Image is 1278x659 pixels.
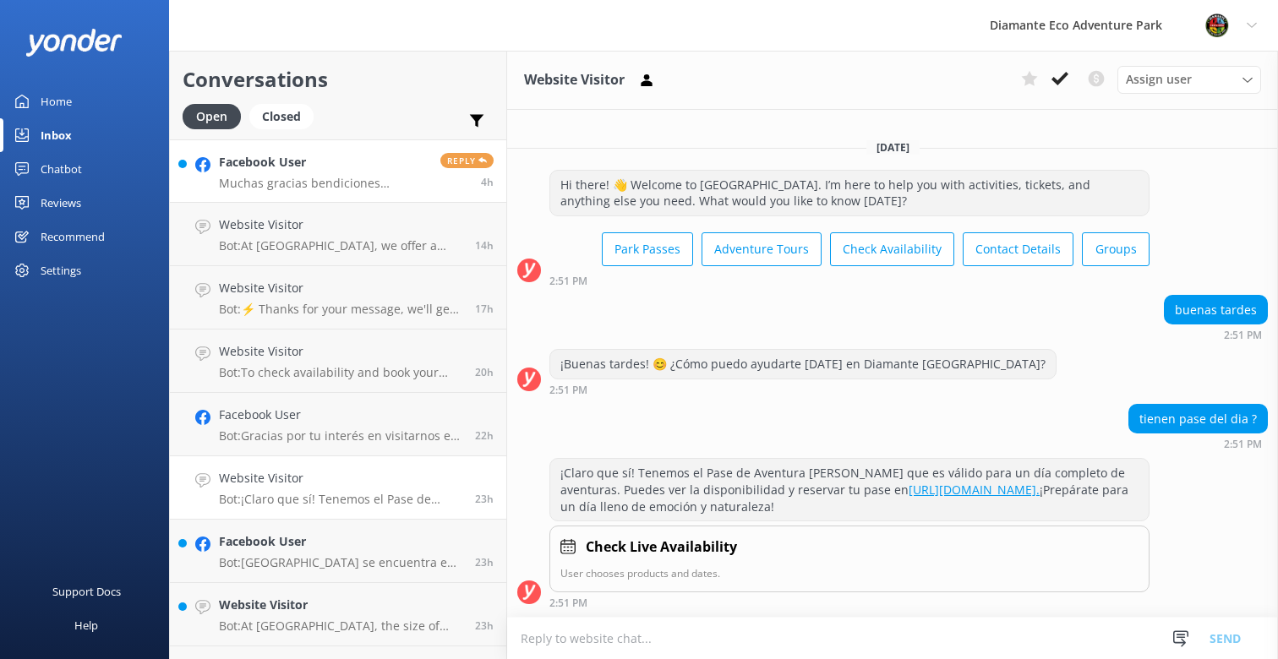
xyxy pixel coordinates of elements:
[560,565,1139,581] p: User chooses products and dates.
[170,203,506,266] a: Website VisitorBot:At [GEOGRAPHIC_DATA], we offer a variety of thrilling guided tours! You can so...
[866,140,920,155] span: [DATE]
[52,575,121,608] div: Support Docs
[219,215,462,234] h4: Website Visitor
[170,456,506,520] a: Website VisitorBot:¡Claro que sí! Tenemos el Pase de Aventura [PERSON_NAME] que es válido para un...
[219,428,462,444] p: Bot: Gracias por tu interés en visitarnos en Diamante [GEOGRAPHIC_DATA]. ✨ Para aplicar la tarifa...
[1224,330,1262,340] strong: 2:51 PM
[249,106,322,125] a: Closed
[550,459,1149,520] div: ¡Claro que sí! Tenemos el Pase de Aventura [PERSON_NAME] que es válido para un día completo de av...
[183,104,241,129] div: Open
[74,608,98,642] div: Help
[219,469,462,487] h4: Website Visitor
[249,104,314,129] div: Closed
[1164,329,1268,340] div: Sep 29 2025 02:51pm (UTC -06:00) America/Costa_Rica
[183,63,494,95] h2: Conversations
[219,365,462,380] p: Bot: To check availability and book your adventure at [GEOGRAPHIC_DATA], please visit: [URL][DOMA...
[170,393,506,456] a: Facebook UserBot:Gracias por tu interés en visitarnos en Diamante [GEOGRAPHIC_DATA]. ✨ Para aplic...
[475,238,494,253] span: Sep 29 2025 11:34pm (UTC -06:00) America/Costa_Rica
[170,139,506,203] a: Facebook UserMuchas gracias bendiciones [DEMOGRAPHIC_DATA] primero me llamen.Reply4h
[550,350,1056,379] div: ¡Buenas tardes! 😊 ¿Cómo puedo ayudarte [DATE] en Diamante [GEOGRAPHIC_DATA]?
[219,618,462,634] p: Bot: At [GEOGRAPHIC_DATA], the size of your group can vary depending on the activity. For instanc...
[219,406,462,424] h4: Facebook User
[170,266,506,329] a: Website VisitorBot:⚡ Thanks for your message, we'll get back to you as soon as we can. You're als...
[549,596,1150,608] div: Sep 29 2025 02:51pm (UTC -06:00) America/Costa_Rica
[549,276,587,286] strong: 2:51 PM
[549,385,587,395] strong: 2:51 PM
[1117,66,1261,93] div: Assign User
[1082,232,1150,266] button: Groups
[170,520,506,583] a: Facebook UserBot:[GEOGRAPHIC_DATA] se encuentra en RIU Hotel [STREET_ADDRESS][PERSON_NAME]. Para ...
[170,329,506,393] a: Website VisitorBot:To check availability and book your adventure at [GEOGRAPHIC_DATA], please vis...
[549,598,587,608] strong: 2:51 PM
[524,69,625,91] h3: Website Visitor
[219,492,462,507] p: Bot: ¡Claro que sí! Tenemos el Pase de Aventura [PERSON_NAME] que es válido para un día completo ...
[41,84,72,118] div: Home
[41,152,82,186] div: Chatbot
[219,302,462,317] p: Bot: ⚡ Thanks for your message, we'll get back to you as soon as we can. You're also welcome to k...
[440,153,494,168] span: Reply
[475,302,494,316] span: Sep 29 2025 08:10pm (UTC -06:00) America/Costa_Rica
[549,384,1057,395] div: Sep 29 2025 02:51pm (UTC -06:00) America/Costa_Rica
[219,532,462,551] h4: Facebook User
[830,232,954,266] button: Check Availability
[41,118,72,152] div: Inbox
[219,555,462,570] p: Bot: [GEOGRAPHIC_DATA] se encuentra en RIU Hotel [STREET_ADDRESS][PERSON_NAME]. Para obtener dire...
[602,232,693,266] button: Park Passes
[219,238,462,253] p: Bot: At [GEOGRAPHIC_DATA], we offer a variety of thrilling guided tours! You can soar through the...
[41,220,105,253] div: Recommend
[1126,70,1192,89] span: Assign user
[475,555,494,569] span: Sep 29 2025 02:34pm (UTC -06:00) America/Costa_Rica
[550,171,1149,215] div: Hi there! 👋 Welcome to [GEOGRAPHIC_DATA]. I’m here to help you with activities, tickets, and anyt...
[475,618,494,633] span: Sep 29 2025 02:13pm (UTC -06:00) America/Costa_Rica
[1204,13,1230,38] img: 831-1756915225.png
[475,365,494,379] span: Sep 29 2025 05:42pm (UTC -06:00) America/Costa_Rica
[1128,438,1268,449] div: Sep 29 2025 02:51pm (UTC -06:00) America/Costa_Rica
[1165,296,1267,324] div: buenas tardes
[219,153,428,172] h4: Facebook User
[41,253,81,287] div: Settings
[702,232,822,266] button: Adventure Tours
[549,275,1150,286] div: Sep 29 2025 02:51pm (UTC -06:00) America/Costa_Rica
[41,186,81,220] div: Reviews
[475,428,494,443] span: Sep 29 2025 02:58pm (UTC -06:00) America/Costa_Rica
[586,536,737,558] h4: Check Live Availability
[219,596,462,614] h4: Website Visitor
[909,482,1040,498] a: [URL][DOMAIN_NAME].
[963,232,1073,266] button: Contact Details
[1224,439,1262,449] strong: 2:51 PM
[219,279,462,297] h4: Website Visitor
[481,175,494,189] span: Sep 30 2025 09:38am (UTC -06:00) America/Costa_Rica
[183,106,249,125] a: Open
[219,342,462,361] h4: Website Visitor
[170,583,506,646] a: Website VisitorBot:At [GEOGRAPHIC_DATA], the size of your group can vary depending on the activit...
[475,492,494,506] span: Sep 29 2025 02:51pm (UTC -06:00) America/Costa_Rica
[1129,405,1267,433] div: tienen pase del dia ?
[25,29,123,57] img: yonder-white-logo.png
[219,176,428,191] p: Muchas gracias bendiciones [DEMOGRAPHIC_DATA] primero me llamen.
